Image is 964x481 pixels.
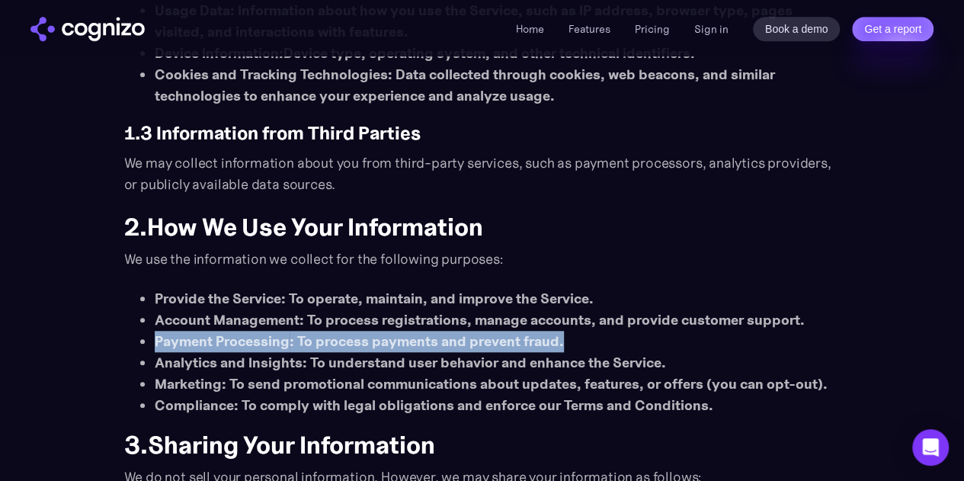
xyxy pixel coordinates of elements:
a: Home [516,22,544,36]
li: : To operate, maintain, and improve the Service. [155,288,841,309]
li: : To understand user behavior and enhance the Service. [155,352,841,374]
a: home [30,17,145,41]
li: : Data collected through cookies, web beacons, and similar technologies to enhance your experienc... [155,64,841,107]
a: Sign in [694,20,729,38]
p: We use the information we collect for the following purposes: [124,249,841,270]
a: Pricing [635,22,670,36]
strong: Analytics and Insights [155,354,303,371]
div: Open Intercom Messenger [912,429,949,466]
li: : To send promotional communications about updates, features, or offers (you can opt-out). [155,374,841,395]
strong: How We Use Your Information [147,212,483,242]
strong: Account Management [155,311,299,329]
strong: Cookies and Tracking Technologies [155,66,388,83]
li: : To process registrations, manage accounts, and provide customer support. [155,309,841,331]
li: : To comply with legal obligations and enforce our Terms and Conditions. [155,395,841,416]
strong: Provide the Service [155,290,281,307]
img: cognizo logo [30,17,145,41]
strong: Sharing Your Information [148,430,435,460]
a: Features [568,22,610,36]
strong: 1.3 Information from Third Parties [124,122,421,145]
strong: Payment Processing [155,332,290,350]
h2: 2. [124,213,841,241]
h2: 3. [124,431,841,459]
p: We may collect information about you from third-party services, such as payment processors, analy... [124,152,841,195]
strong: Marketing [155,375,222,393]
strong: Compliance [155,396,234,414]
a: Book a demo [753,17,841,41]
a: Get a report [852,17,934,41]
li: : To process payments and prevent fraud. [155,331,841,352]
